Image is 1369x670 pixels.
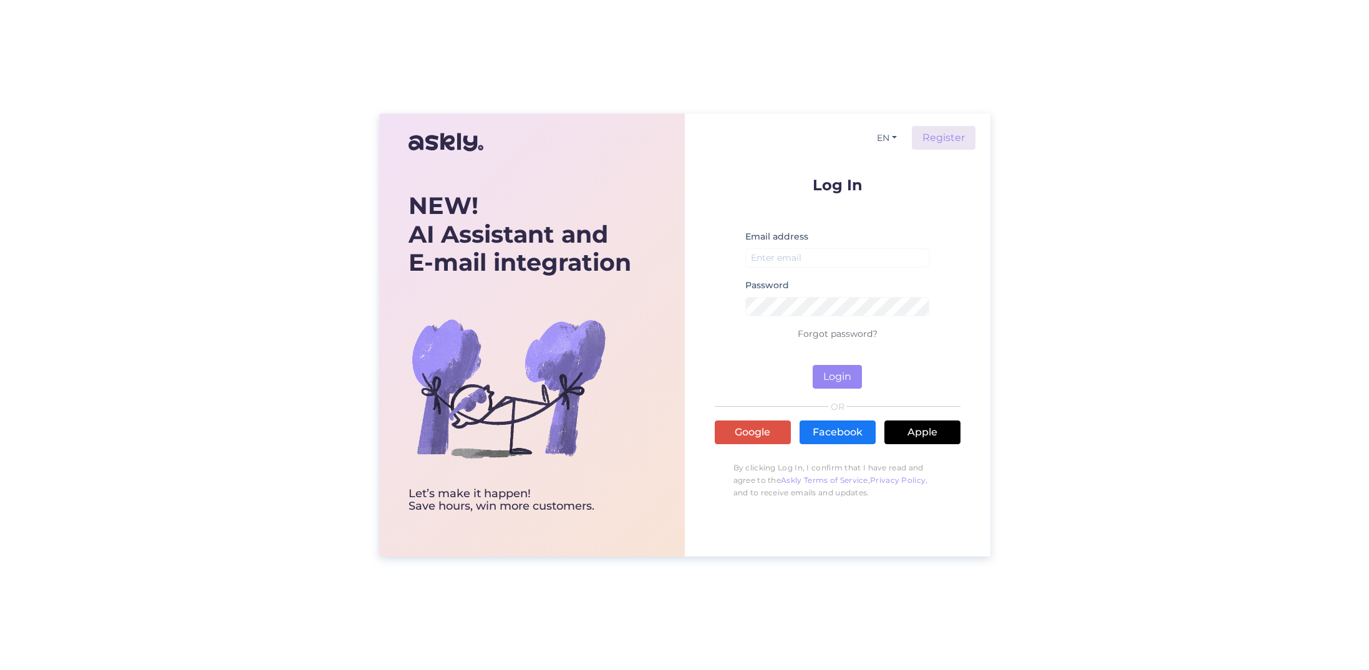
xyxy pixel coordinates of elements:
label: Email address [745,230,808,243]
div: Let’s make it happen! Save hours, win more customers. [409,488,631,513]
img: bg-askly [409,288,608,488]
a: Forgot password? [798,328,878,339]
label: Password [745,279,789,292]
p: Log In [715,177,960,193]
a: Google [715,420,791,444]
div: AI Assistant and E-mail integration [409,192,631,277]
a: Privacy Policy [870,475,926,485]
span: OR [828,402,846,411]
a: Apple [884,420,960,444]
a: Register [912,126,975,150]
button: EN [872,129,902,147]
img: Askly [409,127,483,157]
input: Enter email [745,248,930,268]
a: Askly Terms of Service [781,475,868,485]
a: Facebook [800,420,876,444]
button: Login [813,365,862,389]
b: NEW! [409,191,478,220]
p: By clicking Log In, I confirm that I have read and agree to the , , and to receive emails and upd... [715,455,960,505]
